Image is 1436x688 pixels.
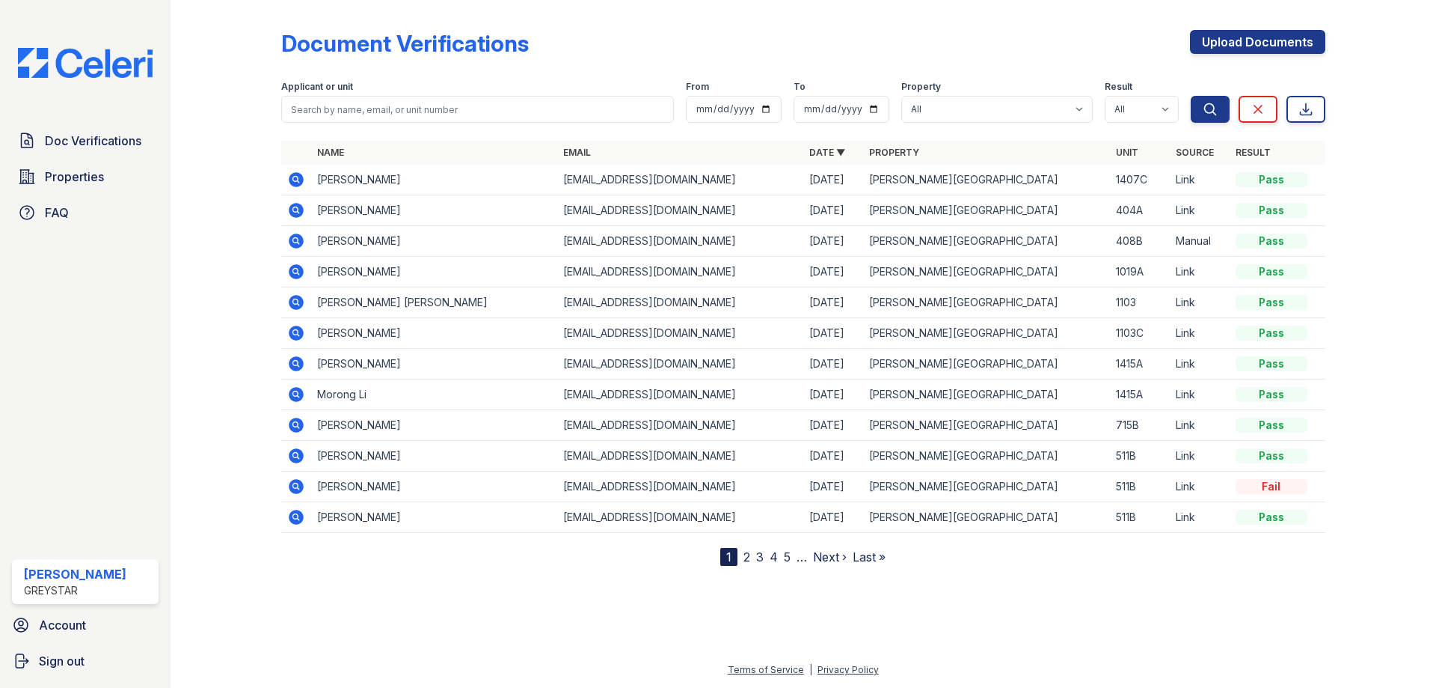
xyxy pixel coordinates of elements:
td: Link [1170,349,1230,380]
div: Pass [1236,356,1307,371]
td: [DATE] [803,502,863,533]
a: Privacy Policy [817,664,879,675]
td: [PERSON_NAME][GEOGRAPHIC_DATA] [863,502,1109,533]
td: [PERSON_NAME][GEOGRAPHIC_DATA] [863,226,1109,257]
td: [PERSON_NAME][GEOGRAPHIC_DATA] [863,349,1109,380]
div: Pass [1236,234,1307,249]
td: [DATE] [803,318,863,349]
td: 1407C [1110,165,1170,195]
a: Last » [853,550,886,564]
a: Result [1236,147,1271,158]
td: 511B [1110,472,1170,502]
td: 511B [1110,502,1170,533]
td: [EMAIL_ADDRESS][DOMAIN_NAME] [557,410,803,441]
td: [EMAIL_ADDRESS][DOMAIN_NAME] [557,165,803,195]
input: Search by name, email, or unit number [281,96,674,123]
a: Source [1176,147,1214,158]
label: Result [1105,81,1132,93]
td: [DATE] [803,165,863,195]
td: Link [1170,318,1230,349]
label: To [794,81,806,93]
div: Pass [1236,387,1307,402]
a: Date ▼ [809,147,845,158]
td: [PERSON_NAME][GEOGRAPHIC_DATA] [863,318,1109,349]
span: Doc Verifications [45,132,141,150]
td: [PERSON_NAME] [PERSON_NAME] [311,287,557,318]
td: [DATE] [803,257,863,287]
td: [EMAIL_ADDRESS][DOMAIN_NAME] [557,349,803,380]
td: Link [1170,380,1230,410]
td: [PERSON_NAME] [311,195,557,226]
td: [EMAIL_ADDRESS][DOMAIN_NAME] [557,472,803,502]
span: FAQ [45,204,69,222]
span: Account [39,616,86,634]
td: [EMAIL_ADDRESS][DOMAIN_NAME] [557,380,803,410]
td: Link [1170,165,1230,195]
a: Property [869,147,919,158]
td: [EMAIL_ADDRESS][DOMAIN_NAME] [557,195,803,226]
td: [DATE] [803,349,863,380]
div: [PERSON_NAME] [24,565,126,583]
label: Property [901,81,941,93]
td: [EMAIL_ADDRESS][DOMAIN_NAME] [557,287,803,318]
td: [EMAIL_ADDRESS][DOMAIN_NAME] [557,257,803,287]
div: Pass [1236,326,1307,341]
td: Link [1170,472,1230,502]
td: [EMAIL_ADDRESS][DOMAIN_NAME] [557,502,803,533]
td: [PERSON_NAME][GEOGRAPHIC_DATA] [863,165,1109,195]
td: 1103C [1110,318,1170,349]
td: [DATE] [803,287,863,318]
td: [DATE] [803,410,863,441]
td: [PERSON_NAME] [311,410,557,441]
div: Fail [1236,479,1307,494]
div: Pass [1236,448,1307,463]
td: [DATE] [803,380,863,410]
label: Applicant or unit [281,81,353,93]
td: Manual [1170,226,1230,257]
td: [PERSON_NAME][GEOGRAPHIC_DATA] [863,287,1109,318]
a: Properties [12,162,159,192]
td: [PERSON_NAME][GEOGRAPHIC_DATA] [863,410,1109,441]
a: Name [317,147,344,158]
div: Pass [1236,172,1307,187]
td: 408B [1110,226,1170,257]
a: Doc Verifications [12,126,159,156]
div: | [809,664,812,675]
td: [PERSON_NAME] [311,441,557,472]
td: [EMAIL_ADDRESS][DOMAIN_NAME] [557,226,803,257]
td: [DATE] [803,472,863,502]
a: Next › [813,550,847,564]
a: Terms of Service [728,664,804,675]
td: [PERSON_NAME] [311,502,557,533]
td: [EMAIL_ADDRESS][DOMAIN_NAME] [557,441,803,472]
td: [PERSON_NAME] [311,165,557,195]
td: Link [1170,410,1230,441]
a: Unit [1116,147,1138,158]
span: … [797,548,807,566]
div: 1 [720,548,737,566]
td: Link [1170,502,1230,533]
td: 511B [1110,441,1170,472]
a: Sign out [6,646,165,676]
td: [PERSON_NAME] [311,318,557,349]
td: 1019A [1110,257,1170,287]
td: [DATE] [803,226,863,257]
td: [PERSON_NAME] [311,226,557,257]
td: [PERSON_NAME][GEOGRAPHIC_DATA] [863,195,1109,226]
td: Link [1170,195,1230,226]
td: [PERSON_NAME] [311,257,557,287]
a: 4 [770,550,778,564]
td: Morong Li [311,380,557,410]
td: Link [1170,257,1230,287]
td: Link [1170,287,1230,318]
a: Email [563,147,591,158]
td: [EMAIL_ADDRESS][DOMAIN_NAME] [557,318,803,349]
a: Account [6,610,165,640]
a: FAQ [12,198,159,228]
td: [PERSON_NAME] [311,349,557,380]
a: 3 [756,550,764,564]
div: Pass [1236,418,1307,433]
label: From [686,81,709,93]
a: 2 [743,550,750,564]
